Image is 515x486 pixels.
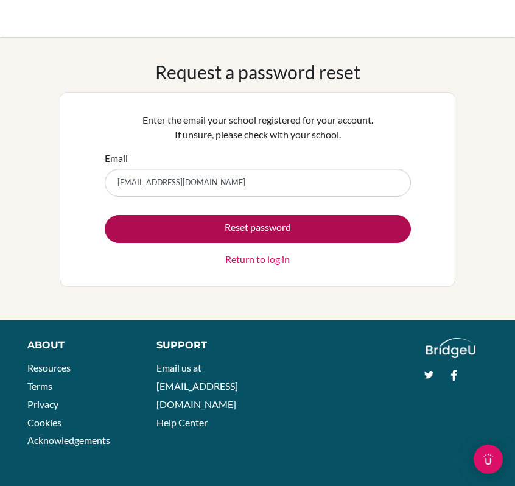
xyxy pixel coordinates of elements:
[474,445,503,474] div: Open Intercom Messenger
[426,338,475,358] img: logo_white@2x-f4f0deed5e89b7ecb1c2cc34c3e3d731f90f0f143d5ea2071677605dd97b5244.png
[27,417,61,428] a: Cookies
[156,417,208,428] a: Help Center
[27,434,110,446] a: Acknowledgements
[156,362,238,409] a: Email us at [EMAIL_ADDRESS][DOMAIN_NAME]
[155,61,360,83] h1: Request a password reset
[27,338,129,353] div: About
[27,362,71,373] a: Resources
[105,151,128,166] label: Email
[156,338,247,353] div: Support
[27,398,58,410] a: Privacy
[105,215,411,243] button: Reset password
[27,380,52,392] a: Terms
[225,252,290,267] a: Return to log in
[105,113,411,142] p: Enter the email your school registered for your account. If unsure, please check with your school.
